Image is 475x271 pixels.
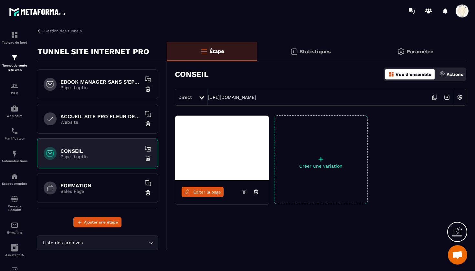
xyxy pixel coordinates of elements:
img: image [175,116,269,180]
a: social-networksocial-networkRéseaux Sociaux [2,190,27,216]
img: arrow-next.bcc2205e.svg [441,91,453,103]
input: Search for option [84,239,147,246]
span: Liste des archives [41,239,84,246]
img: trash [145,190,151,196]
p: Créer une variation [274,163,367,169]
p: Assistant IA [2,253,27,257]
a: automationsautomationsEspace membre [2,168,27,190]
p: Website [60,120,141,125]
p: Page d'optin [60,85,141,90]
img: social-network [11,195,18,203]
img: email [11,221,18,229]
img: trash [145,86,151,92]
img: stats.20deebd0.svg [290,48,298,56]
img: dashboard-orange.40269519.svg [388,71,394,77]
span: Éditer la page [193,190,221,194]
p: CRM [2,91,27,95]
a: automationsautomationsAutomatisations [2,145,27,168]
img: automations [11,150,18,158]
img: formation [11,54,18,62]
a: automationsautomationsWebinaire [2,100,27,122]
span: Ajouter une étape [84,219,118,225]
div: Search for option [37,235,158,250]
p: Vue d'ensemble [396,72,431,77]
img: scheduler [11,127,18,135]
p: Tableau de bord [2,41,27,44]
span: Direct [178,95,192,100]
p: Planificateur [2,137,27,140]
a: [URL][DOMAIN_NAME] [208,95,256,100]
a: formationformationCRM [2,77,27,100]
p: E-mailing [2,231,27,234]
img: setting-w.858f3a88.svg [454,91,466,103]
h6: ACCUEIL SITE PRO FLEUR DE VIE [60,113,141,120]
p: Espace membre [2,182,27,185]
p: Automatisations [2,159,27,163]
h6: EBOOK MANAGER SANS S'EPUISER OFFERT [60,79,141,85]
img: actions.d6e523a2.png [439,71,445,77]
img: arrow [37,28,43,34]
p: Webinaire [2,114,27,118]
img: formation [11,82,18,90]
a: emailemailE-mailing [2,216,27,239]
p: Sales Page [60,189,141,194]
a: Éditer la page [182,187,224,197]
a: Gestion des tunnels [37,28,82,34]
img: setting-gr.5f69749f.svg [397,48,405,56]
h3: CONSEIL [175,70,208,79]
p: Page d'optin [60,154,141,159]
img: trash [145,120,151,127]
p: Statistiques [300,48,331,55]
img: logo [9,6,67,18]
button: Ajouter une étape [73,217,121,227]
a: formationformationTableau de bord [2,26,27,49]
a: formationformationTunnel de vente Site web [2,49,27,77]
img: automations [11,105,18,112]
h6: CONSEIL [60,148,141,154]
h6: FORMATION [60,182,141,189]
p: Réseaux Sociaux [2,204,27,212]
p: Étape [209,48,224,54]
img: trash [145,155,151,162]
img: bars-o.4a397970.svg [200,47,208,55]
p: Actions [447,72,463,77]
img: automations [11,172,18,180]
p: + [274,154,367,163]
p: Tunnel de vente Site web [2,63,27,72]
div: Ouvrir le chat [448,245,467,265]
img: formation [11,31,18,39]
a: Assistant IA [2,239,27,262]
p: TUNNEL SITE INTERNET PRO [37,45,149,58]
a: schedulerschedulerPlanificateur [2,122,27,145]
p: Paramètre [406,48,433,55]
